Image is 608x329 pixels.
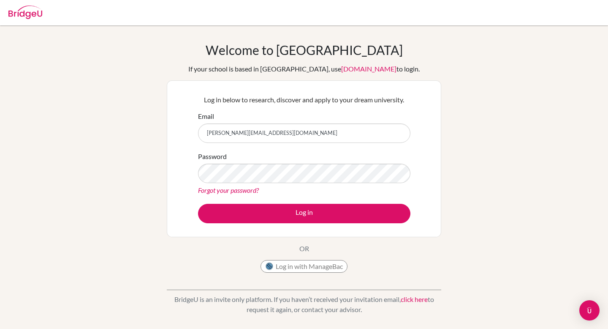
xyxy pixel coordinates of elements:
a: Forgot your password? [198,186,259,194]
img: Bridge-U [8,5,42,19]
label: Password [198,151,227,162]
div: Open Intercom Messenger [579,300,600,321]
h1: Welcome to [GEOGRAPHIC_DATA] [206,42,403,58]
a: [DOMAIN_NAME] [341,65,396,73]
a: click here [401,295,428,303]
button: Log in with ManageBac [261,260,347,273]
p: OR [299,244,309,254]
div: If your school is based in [GEOGRAPHIC_DATA], use to login. [188,64,420,74]
label: Email [198,111,214,121]
p: BridgeU is an invite only platform. If you haven’t received your invitation email, to request it ... [167,294,441,315]
p: Log in below to research, discover and apply to your dream university. [198,95,410,105]
button: Log in [198,204,410,223]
